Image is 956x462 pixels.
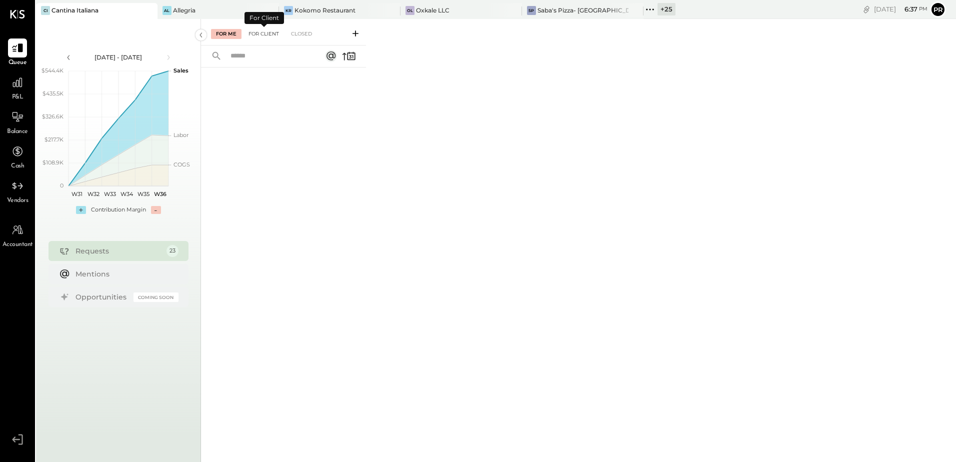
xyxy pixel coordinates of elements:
[173,6,195,14] div: Allegria
[930,1,946,17] button: Pr
[0,107,34,136] a: Balance
[0,73,34,102] a: P&L
[286,29,317,39] div: Closed
[75,292,128,302] div: Opportunities
[405,6,414,15] div: OL
[173,67,188,74] text: Sales
[75,246,161,256] div: Requests
[657,3,675,15] div: + 25
[60,182,63,189] text: 0
[0,38,34,67] a: Queue
[104,190,116,197] text: W33
[71,190,82,197] text: W31
[75,269,173,279] div: Mentions
[7,196,28,205] span: Vendors
[153,190,166,197] text: W36
[91,206,146,214] div: Contribution Margin
[41,67,63,74] text: $544.4K
[76,206,86,214] div: +
[527,6,536,15] div: SP
[87,190,99,197] text: W32
[151,206,161,214] div: -
[173,131,188,138] text: Labor
[44,136,63,143] text: $217.7K
[162,6,171,15] div: Al
[76,53,161,61] div: [DATE] - [DATE]
[12,93,23,102] span: P&L
[51,6,98,14] div: Cantina Italiana
[133,292,178,302] div: Coming Soon
[284,6,293,15] div: KR
[243,29,284,39] div: For Client
[0,176,34,205] a: Vendors
[416,6,449,14] div: Oxkale LLC
[0,142,34,171] a: Cash
[537,6,628,14] div: Saba's Pizza- [GEOGRAPHIC_DATA]
[861,4,871,14] div: copy link
[120,190,133,197] text: W34
[294,6,355,14] div: Kokomo Restaurant
[211,29,241,39] div: For Me
[137,190,149,197] text: W35
[244,12,284,24] div: For Client
[11,162,24,171] span: Cash
[7,127,28,136] span: Balance
[42,90,63,97] text: $435.5K
[41,6,50,15] div: CI
[8,58,27,67] span: Queue
[2,240,33,249] span: Accountant
[0,220,34,249] a: Accountant
[173,161,190,168] text: COGS
[42,113,63,120] text: $326.6K
[874,4,927,14] div: [DATE]
[42,159,63,166] text: $108.9K
[166,245,178,257] div: 23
